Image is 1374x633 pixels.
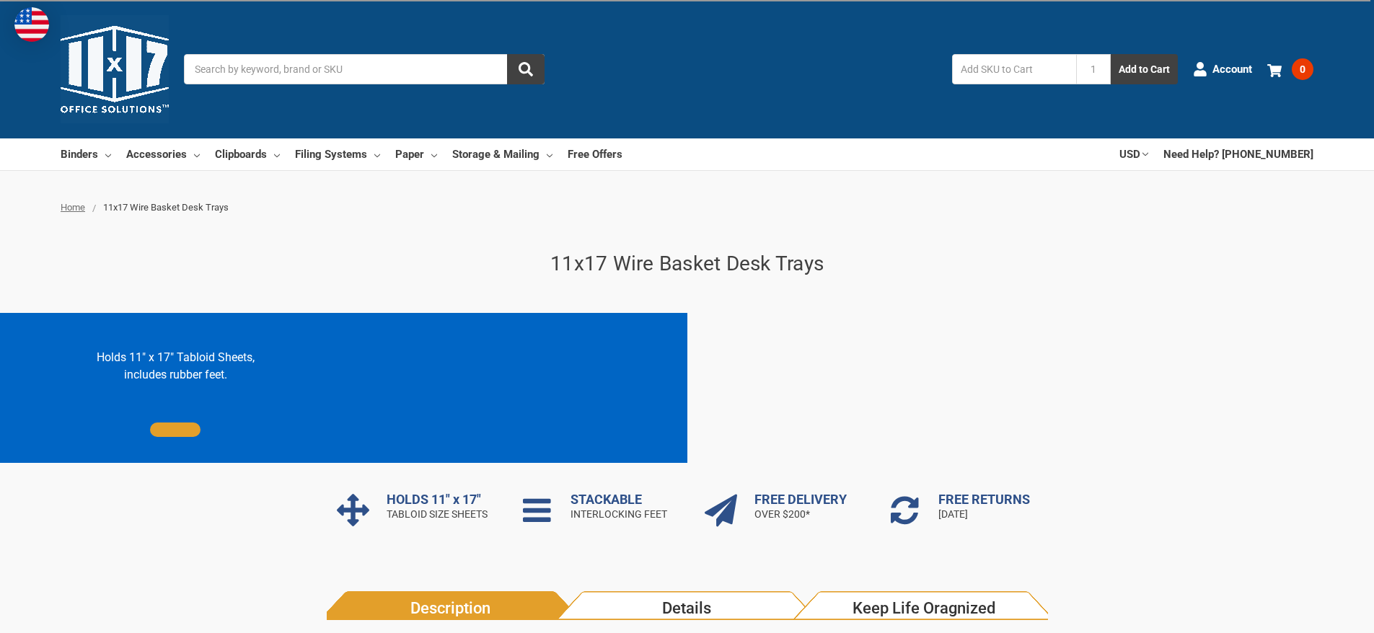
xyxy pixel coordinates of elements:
[1255,594,1374,633] iframe: Google Customer Reviews
[571,492,680,507] h3: STACKABLE
[61,15,169,123] img: 11x17.com
[754,492,864,507] h3: FREE DELIVERY
[1163,138,1313,170] a: Need Help? [PHONE_NUMBER]
[938,507,1048,522] p: [DATE]
[1212,61,1252,78] span: Account
[571,507,680,522] p: INTERLOCKING FEET
[568,138,622,170] a: Free Offers
[574,596,800,620] span: Details
[1267,50,1313,88] a: 0
[124,368,227,381] span: includes rubber feet.
[938,492,1048,507] h3: FREE RETURNS
[97,350,255,364] span: Holds 11" x 17" Tabloid Sheets,
[338,596,563,620] span: Description
[395,138,437,170] a: Paper
[103,202,229,213] span: 11x17 Wire Basket Desk Trays
[523,494,551,526] div: Rocket
[1111,54,1178,84] button: Add to Cart
[14,7,49,42] img: duty and tax information for United States
[1193,50,1252,88] a: Account
[295,138,380,170] a: Filing Systems
[61,202,85,213] a: Home
[61,249,1313,279] h1: 11x17 Wire Basket Desk Trays
[126,138,200,170] a: Accessories
[754,507,864,522] p: OVER $200*
[61,138,111,170] a: Binders
[337,494,369,526] div: Rocket
[215,138,280,170] a: Clipboards
[1119,138,1148,170] a: USD
[387,492,496,507] h3: HOLDS 11" x 17"
[891,494,919,526] div: Rocket
[1292,58,1313,80] span: 0
[952,54,1076,84] input: Add SKU to Cart
[705,494,737,526] div: Rocket
[811,596,1036,620] span: Keep Life Oragnized
[184,54,545,84] input: Search by keyword, brand or SKU
[452,138,552,170] a: Storage & Mailing
[387,507,496,522] p: TABLOID SIZE SHEETS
